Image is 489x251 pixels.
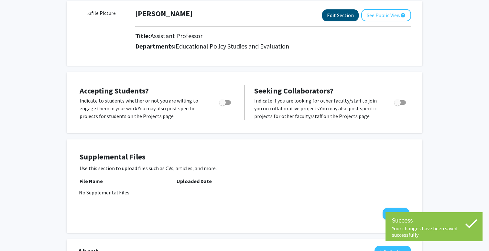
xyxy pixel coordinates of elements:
h4: Supplemental Files [80,152,409,162]
h1: [PERSON_NAME] [135,9,193,18]
span: Accepting Students? [80,86,149,96]
h2: Departments: [130,42,416,50]
mat-icon: help [400,11,406,19]
div: Toggle [392,97,409,106]
div: No Supplemental Files [79,189,410,196]
p: Indicate if you are looking for other faculty/staff to join you on collaborative projects. You ma... [254,97,382,120]
div: Success [392,215,476,225]
p: Indicate to students whether or not you are willing to engage them in your work. You may also pos... [80,97,207,120]
button: See Public View [361,9,411,21]
iframe: Chat [5,222,27,246]
h2: Title: [135,32,202,40]
button: Edit Section [322,9,359,21]
button: Add File [383,208,409,220]
span: Seeking Collaborators? [254,86,333,96]
p: Use this section to upload files such as CVs, articles, and more. [80,164,409,172]
div: Toggle [217,97,234,106]
span: Assistant Professor [150,32,202,40]
b: File Name [80,178,103,184]
div: Your changes have been saved successfully [392,225,476,238]
img: Profile Picture [78,9,126,58]
b: Uploaded Date [177,178,212,184]
span: Educational Policy Studies and Evaluation [176,42,289,50]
